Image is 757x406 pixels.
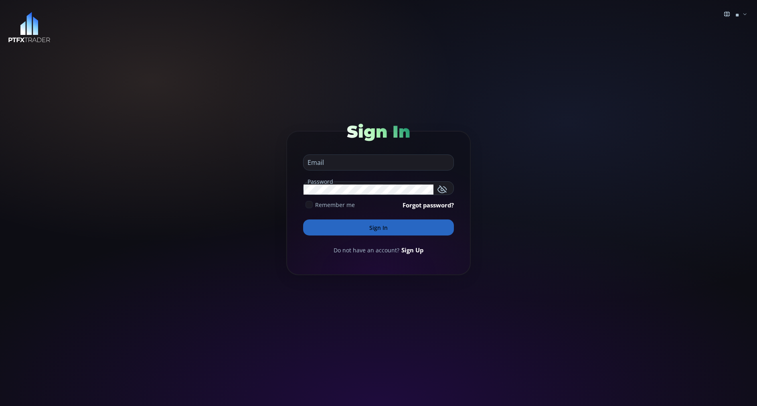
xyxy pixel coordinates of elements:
a: Forgot password? [403,201,454,209]
div: Do not have an account? [303,246,454,254]
button: Sign In [303,219,454,235]
img: LOGO [8,12,51,43]
span: Remember me [315,201,355,209]
a: Sign Up [401,246,423,254]
span: Sign In [347,121,410,142]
